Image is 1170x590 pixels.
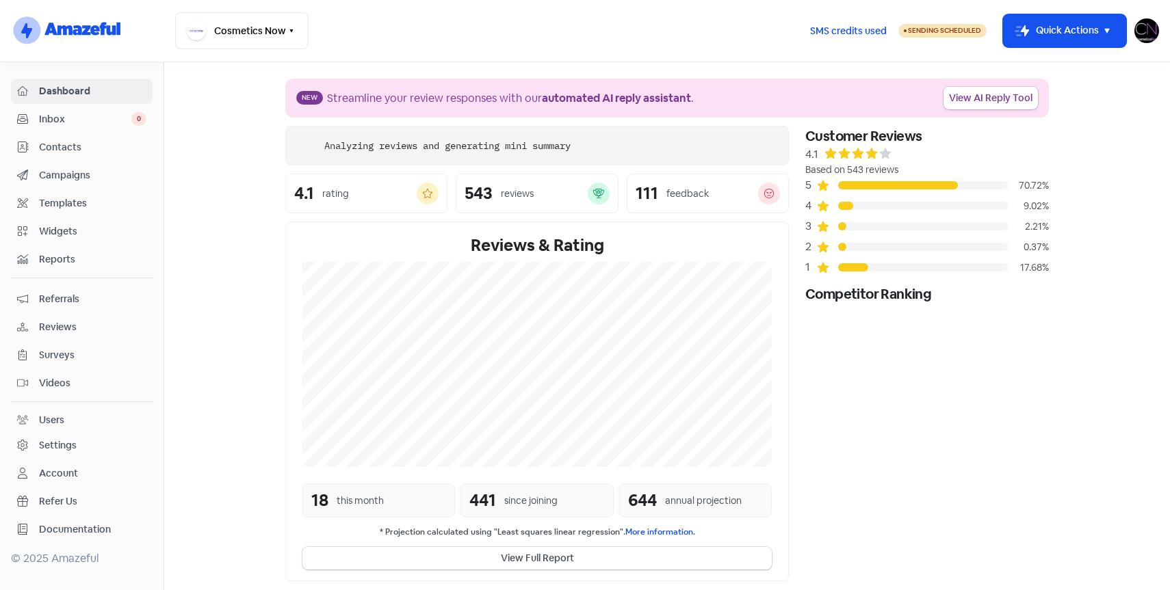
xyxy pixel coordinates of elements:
[11,314,153,340] a: Reviews
[1008,178,1049,193] div: 70.72%
[1008,219,1049,234] div: 2.21%
[908,26,981,35] span: Sending Scheduled
[324,139,571,153] div: Analyzing reviews and generating mini summary
[39,292,146,306] span: Referrals
[11,550,153,567] div: © 2025 Amazeful
[131,112,146,126] span: 0
[944,87,1038,109] a: View AI Reply Tool
[666,187,709,201] div: feedback
[805,284,1049,304] div: Competitor Ranking
[296,91,323,105] span: New
[39,348,146,362] span: Surveys
[805,177,816,193] div: 5
[1003,14,1126,47] button: Quick Actions
[810,24,887,38] span: SMS credits used
[39,140,146,155] span: Contacts
[11,107,153,132] a: Inbox 0
[322,187,349,201] div: rating
[805,163,1049,177] div: Based on 543 reviews
[294,185,314,202] div: 4.1
[39,112,131,126] span: Inbox
[469,488,496,513] div: 441
[11,286,153,312] a: Referrals
[625,526,695,537] a: More information.
[805,146,818,163] div: 4.1
[39,376,146,390] span: Videos
[175,12,309,49] button: Cosmetics Now
[11,433,153,458] a: Settings
[39,224,146,239] span: Widgets
[628,488,657,513] div: 644
[11,517,153,542] a: Documentation
[11,247,153,272] a: Reports
[11,79,153,104] a: Dashboard
[11,371,153,396] a: Videos
[501,187,534,201] div: reviews
[465,185,493,202] div: 543
[11,407,153,433] a: Users
[898,23,987,39] a: Sending Scheduled
[39,84,146,98] span: Dashboard
[1134,18,1159,43] img: User
[39,320,146,334] span: Reviews
[302,526,772,539] small: * Projection calculated using "Least squares linear regression".
[504,494,558,508] div: since joining
[327,90,694,107] div: Streamline your review responses with our .
[805,239,816,255] div: 2
[285,174,447,213] a: 4.1rating
[11,219,153,244] a: Widgets
[39,168,146,183] span: Campaigns
[805,259,816,276] div: 1
[302,233,772,258] div: Reviews & Rating
[665,494,742,508] div: annual projection
[39,522,146,537] span: Documentation
[302,547,772,569] button: View Full Report
[1008,240,1049,254] div: 0.37%
[11,163,153,188] a: Campaigns
[11,489,153,514] a: Refer Us
[39,466,78,481] div: Account
[11,191,153,216] a: Templates
[311,488,328,513] div: 18
[805,218,816,234] div: 3
[39,196,146,211] span: Templates
[798,23,898,37] a: SMS credits used
[805,126,1049,146] div: Customer Reviews
[39,494,146,509] span: Refer Us
[542,91,691,105] b: automated AI reply assistant
[11,343,153,368] a: Surveys
[39,413,64,427] div: Users
[39,438,77,453] div: Settings
[11,461,153,486] a: Account
[39,252,146,267] span: Reports
[636,185,658,202] div: 111
[456,174,618,213] a: 543reviews
[337,494,384,508] div: this month
[1008,199,1049,213] div: 9.02%
[1008,260,1049,275] div: 17.68%
[11,135,153,160] a: Contacts
[627,174,789,213] a: 111feedback
[805,198,816,214] div: 4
